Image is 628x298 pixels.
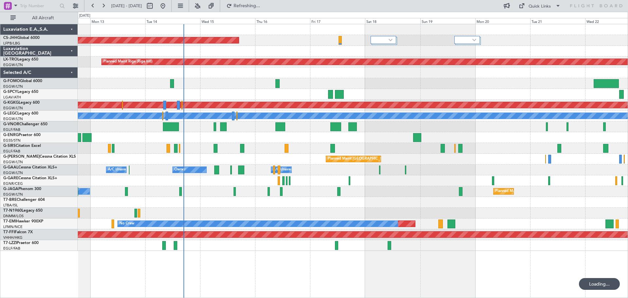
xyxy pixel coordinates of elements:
[3,41,20,46] a: LFPB/LBG
[3,149,20,154] a: EGLF/FAB
[3,187,18,191] span: G-JAGA
[530,18,585,24] div: Tue 21
[3,203,18,208] a: LTBA/ISL
[3,230,15,234] span: T7-FFI
[3,187,41,191] a: G-JAGAPhenom 300
[3,160,23,165] a: EGGW/LTN
[3,241,17,245] span: T7-LZZI
[3,138,21,143] a: EGSS/STN
[3,198,45,202] a: T7-BREChallenger 604
[3,84,23,89] a: EGGW/LTN
[3,181,23,186] a: EGNR/CEG
[3,219,43,223] a: T7-EMIHawker 900XP
[3,133,19,137] span: G-ENRG
[3,198,17,202] span: T7-BRE
[174,165,185,175] div: Owner
[3,155,40,159] span: G-[PERSON_NAME]
[255,18,310,24] div: Thu 16
[119,219,134,229] div: No Crew
[3,112,38,115] a: G-LEGCLegacy 600
[420,18,475,24] div: Sun 19
[145,18,200,24] div: Tue 14
[233,4,261,8] span: Refreshing...
[3,209,43,213] a: T7-N1960Legacy 650
[3,101,40,105] a: G-KGKGLegacy 600
[3,58,38,61] a: LX-TROLegacy 650
[223,1,263,11] button: Refreshing...
[3,209,22,213] span: T7-N1960
[111,3,142,9] span: [DATE] - [DATE]
[3,176,18,180] span: G-GARE
[3,127,20,132] a: EGLF/FAB
[3,36,17,40] span: CS-JHH
[3,219,16,223] span: T7-EMI
[3,224,23,229] a: LFMN/NCE
[3,230,33,234] a: T7-FFIFalcon 7X
[3,106,23,111] a: EGGW/LTN
[310,18,365,24] div: Fri 17
[515,1,564,11] button: Quick Links
[79,13,90,19] div: [DATE]
[108,165,135,175] div: A/C Unavailable
[3,241,39,245] a: T7-LZZIPraetor 600
[103,57,152,67] div: Planned Maint Riga (Riga Intl)
[3,192,23,197] a: EGGW/LTN
[495,186,598,196] div: Planned Maint [GEOGRAPHIC_DATA] ([GEOGRAPHIC_DATA])
[472,39,476,41] img: arrow-gray.svg
[365,18,420,24] div: Sat 18
[273,165,300,175] div: A/C Unavailable
[3,79,20,83] span: G-FOMO
[3,79,42,83] a: G-FOMOGlobal 6000
[20,1,58,11] input: Trip Number
[3,122,19,126] span: G-VNOR
[3,155,76,159] a: G-[PERSON_NAME]Cessna Citation XLS
[475,18,530,24] div: Mon 20
[3,58,17,61] span: LX-TRO
[3,144,41,148] a: G-SIRSCitation Excel
[3,95,21,100] a: LGAV/ATH
[3,62,23,67] a: EGGW/LTN
[3,116,23,121] a: EGGW/LTN
[3,101,19,105] span: G-KGKG
[3,144,16,148] span: G-SIRS
[90,18,145,24] div: Mon 13
[3,122,47,126] a: G-VNORChallenger 650
[328,154,431,164] div: Planned Maint [GEOGRAPHIC_DATA] ([GEOGRAPHIC_DATA])
[389,39,392,41] img: arrow-gray.svg
[529,3,551,10] div: Quick Links
[3,176,57,180] a: G-GARECessna Citation XLS+
[579,278,620,290] div: Loading...
[3,133,41,137] a: G-ENRGPraetor 600
[3,36,40,40] a: CS-JHHGlobal 6000
[3,90,17,94] span: G-SPCY
[7,13,71,23] button: All Aircraft
[3,90,38,94] a: G-SPCYLegacy 650
[3,235,23,240] a: VHHH/HKG
[3,214,24,219] a: DNMM/LOS
[3,246,20,251] a: EGLF/FAB
[3,170,23,175] a: EGGW/LTN
[3,166,18,169] span: G-GAAL
[17,16,69,20] span: All Aircraft
[200,18,255,24] div: Wed 15
[3,112,17,115] span: G-LEGC
[3,166,57,169] a: G-GAALCessna Citation XLS+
